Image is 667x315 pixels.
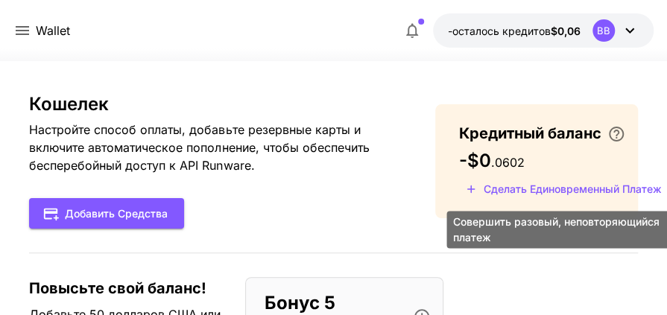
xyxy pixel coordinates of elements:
[459,150,491,171] font: -$0
[36,22,70,39] a: Wallet
[495,155,525,170] font: 0602
[601,125,631,143] button: Введите данные вашей карты и выберите сумму автоматического пополнения, чтобы избежать перебоев в...
[29,93,109,115] font: Кошелек
[29,122,369,173] font: Настройте способ оплаты, добавьте резервные карты и включите автоматическое пополнение, чтобы обе...
[448,25,551,37] font: -осталось кредитов
[597,25,610,36] font: ВВ
[29,279,206,297] font: Повысьте свой баланс!
[36,22,70,39] nav: хлебные крошки
[448,23,581,39] div: -0,0602 доллара
[551,25,581,37] font: $0,06
[484,182,662,195] font: Сделать единовременный платеж
[459,124,601,142] font: Кредитный баланс
[65,207,168,220] font: Добавить средства
[452,215,659,244] font: Совершить разовый, неповторяющийся платеж
[433,13,654,48] button: -0,0602 доллараВВ
[491,155,495,170] font: .
[29,198,184,229] button: Добавить средства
